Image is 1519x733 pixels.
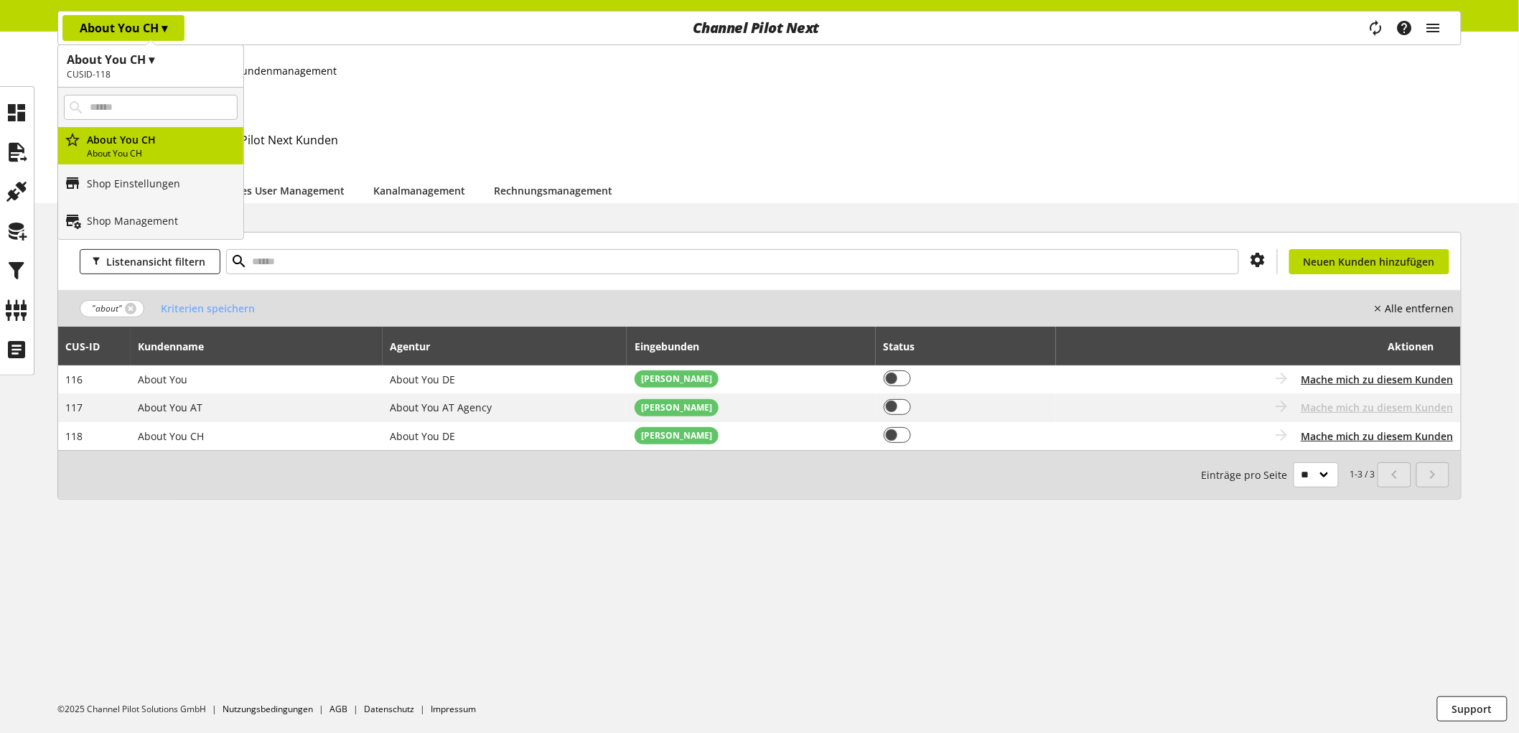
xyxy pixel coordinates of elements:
li: ©2025 Channel Pilot Solutions GmbH [57,703,223,716]
a: AGB [329,703,347,715]
h2: Das ist die Liste aller Channel Pilot Next Kunden [80,131,1462,149]
span: Einträge pro Seite [1202,467,1294,482]
div: CUS-⁠ID [66,339,115,354]
div: Kundenname [139,339,219,354]
p: About You CH [80,19,167,37]
p: Shop Einstellungen [87,176,180,191]
span: Kriterien speichern [161,301,255,316]
span: Support [1452,701,1492,716]
p: About You CH [87,132,238,147]
span: 116 [66,373,83,386]
span: 118 [66,429,83,443]
span: About You AT Agency [390,401,492,414]
span: [PERSON_NAME] [641,429,712,442]
a: Shop Einstellungen [58,164,243,202]
small: 1-3 / 3 [1202,462,1375,487]
span: [PERSON_NAME] [641,373,712,386]
span: About You AT [139,401,203,414]
div: Status [884,339,930,354]
span: ▾ [162,20,167,36]
p: Shop Management [87,213,178,228]
a: Shop Management [58,202,243,239]
p: About You CH [87,147,238,160]
span: [PERSON_NAME] [641,401,712,414]
a: Datenschutz [364,703,414,715]
span: Neuen Kunden hinzufügen [1304,254,1435,269]
span: About You DE [390,373,455,386]
button: Kriterien speichern [150,296,266,321]
a: Kanalmanagement [373,183,465,198]
span: About You CH [139,429,205,443]
nav: main navigation [57,11,1462,45]
h1: About You CH ▾ [67,51,235,68]
h2: CUSID-118 [67,68,235,81]
button: Mache mich zu diesem Kunden [1301,372,1454,387]
a: Neuen Kunden hinzufügen [1289,249,1449,274]
button: Support [1437,696,1508,722]
a: Internes User Management [211,183,345,198]
div: Aktionen [1063,332,1434,360]
span: 117 [66,401,83,414]
span: "about" [92,302,122,315]
span: About You DE [390,429,455,443]
button: Listenansicht filtern [80,249,220,274]
span: Mache mich zu diesem Kunden [1301,400,1454,415]
span: About You [139,373,188,386]
a: Rechnungsmanagement [494,183,612,198]
span: Listenansicht filtern [106,254,205,269]
div: Eingebunden [635,339,714,354]
button: Mache mich zu diesem Kunden [1301,429,1454,444]
a: Nutzungsbedingungen [223,703,313,715]
a: Impressum [431,703,476,715]
div: Agentur [390,339,444,354]
nobr: Alle entfernen [1385,301,1454,316]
